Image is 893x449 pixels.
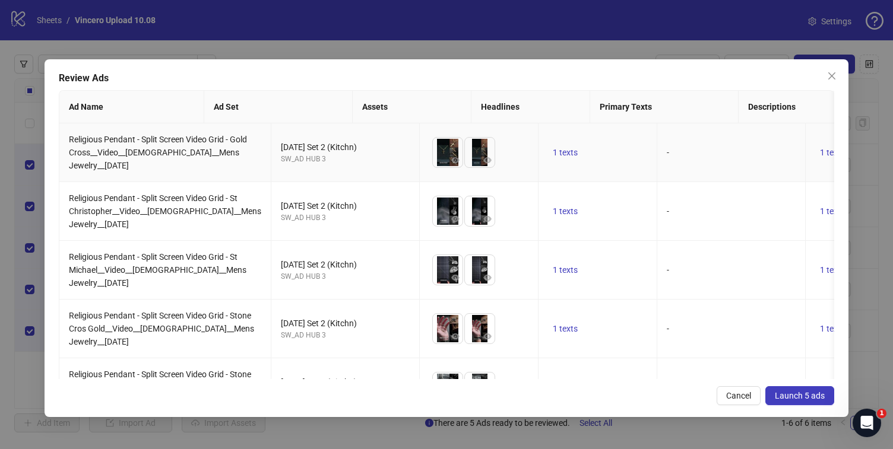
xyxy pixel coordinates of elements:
span: - [667,324,669,333]
span: eye [451,156,460,164]
span: - [667,206,669,216]
button: Preview [480,212,495,226]
th: Assets [353,91,471,123]
button: 1 texts [548,321,582,336]
button: Cancel [717,386,761,405]
span: Religious Pendant - Split Screen Video Grid - Gold Cross__Video__[DEMOGRAPHIC_DATA]__Mens Jewelry... [69,135,247,170]
span: 1 texts [820,324,845,333]
div: [DATE] Set 2 (Kitchn) [281,258,410,271]
button: Preview [480,153,495,167]
button: 1 texts [548,263,582,277]
img: Asset 1 [433,196,463,226]
img: Asset 2 [465,372,495,402]
img: Asset 2 [465,255,495,285]
span: close [827,71,837,81]
button: Preview [448,329,463,343]
span: Religious Pendant - Split Screen Video Grid - St Michael__Video__[DEMOGRAPHIC_DATA]__Mens Jewelry... [69,252,246,288]
span: Cancel [726,391,751,400]
span: 1 texts [553,324,578,333]
iframe: Intercom live chat [853,409,881,437]
th: Primary Texts [590,91,739,123]
span: - [667,265,669,275]
div: SW_AD HUB 3 [281,271,410,282]
div: SW_AD HUB 3 [281,212,410,224]
span: Religious Pendant - Split Screen Video Grid - Stone Cros Gold__Video__[DEMOGRAPHIC_DATA]__Mens Je... [69,311,254,346]
span: eye [451,215,460,223]
img: Asset 2 [465,138,495,167]
div: [DATE] Set 2 (Kitchn) [281,141,410,154]
button: Close [822,66,841,85]
div: [DATE] Set 2 (Kitchn) [281,375,410,389]
th: Descriptions [739,91,887,123]
img: Asset 1 [433,372,463,402]
th: Ad Set [204,91,353,123]
span: 1 texts [820,206,845,216]
span: eye [483,273,492,282]
button: Preview [448,270,463,285]
button: 1 texts [548,204,582,218]
span: 1 texts [820,148,845,157]
button: 1 texts [815,321,850,336]
div: SW_AD HUB 3 [281,154,410,165]
img: Asset 2 [465,196,495,226]
span: eye [483,332,492,340]
span: 1 texts [553,148,578,157]
button: 1 texts [815,263,850,277]
span: Religious Pendant - Split Screen Video Grid - St Christopher__Video__[DEMOGRAPHIC_DATA]__Mens Jew... [69,193,261,229]
th: Ad Name [59,91,204,123]
span: eye [451,273,460,282]
img: Asset 1 [433,255,463,285]
button: 1 texts [815,145,850,160]
span: Launch 5 ads [775,391,825,400]
button: Preview [448,212,463,226]
img: Asset 2 [465,314,495,343]
span: 1 [877,409,886,418]
div: SW_AD HUB 3 [281,330,410,341]
button: Preview [480,270,495,285]
span: eye [451,332,460,340]
div: [DATE] Set 2 (Kitchn) [281,317,410,330]
span: 1 texts [553,265,578,275]
div: Review Ads [59,71,834,85]
th: Headlines [471,91,590,123]
img: Asset 1 [433,314,463,343]
button: Preview [480,329,495,343]
span: eye [483,215,492,223]
span: - [667,148,669,157]
img: Asset 1 [433,138,463,167]
button: Launch 5 ads [765,386,834,405]
button: 1 texts [548,145,582,160]
span: eye [483,156,492,164]
span: Religious Pendant - Split Screen Video Grid - Stone Cross Silver__Video__[DEMOGRAPHIC_DATA]__Mens... [69,370,261,405]
button: Preview [448,153,463,167]
button: 1 texts [815,204,850,218]
div: [DATE] Set 2 (Kitchn) [281,199,410,212]
span: 1 texts [553,206,578,216]
span: 1 texts [820,265,845,275]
